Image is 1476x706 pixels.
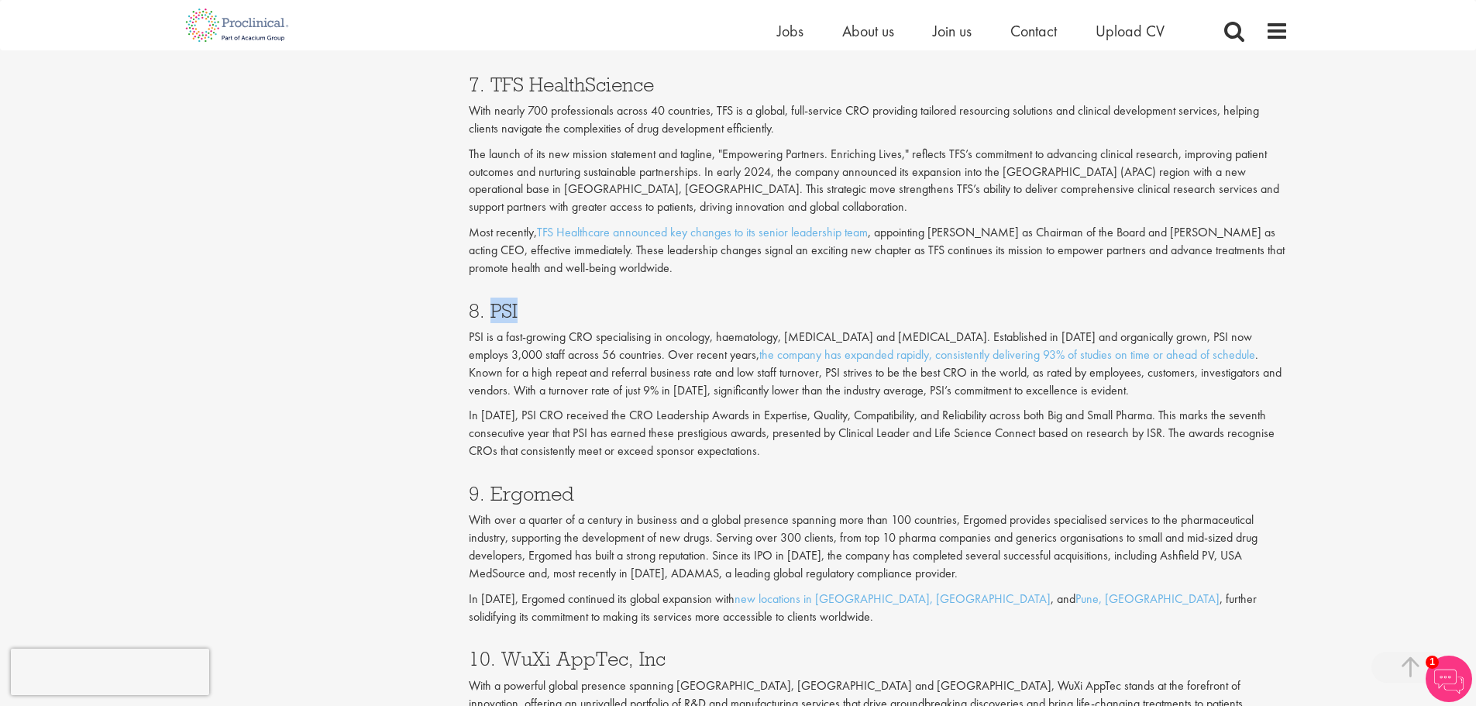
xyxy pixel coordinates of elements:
[777,21,803,41] a: Jobs
[537,224,868,240] a: TFS Healthcare announced key changes to its senior leadership team
[469,649,1288,669] h3: 10. WuXi AppTec, Inc
[469,74,1288,95] h3: 7. TFS HealthScience
[842,21,894,41] a: About us
[933,21,972,41] a: Join us
[1426,656,1439,669] span: 1
[469,224,1288,277] p: Most recently, , appointing [PERSON_NAME] as Chairman of the Board and [PERSON_NAME] as acting CE...
[1010,21,1057,41] a: Contact
[469,329,1288,399] p: PSI is a fast-growing CRO specialising in oncology, haematology, [MEDICAL_DATA] and [MEDICAL_DATA...
[1075,591,1220,607] a: Pune, [GEOGRAPHIC_DATA]
[469,484,1288,504] h3: 9. Ergomed
[469,511,1288,582] p: With over a quarter of a century in business and a global presence spanning more than 100 countri...
[469,407,1288,460] p: In [DATE], PSI CRO received the CRO Leadership Awards in Expertise, Quality, Compatibility, and R...
[469,102,1288,138] p: With nearly 700 professionals across 40 countries, TFS is a global, full-service CRO providing ta...
[469,301,1288,321] h3: 8. PSI
[1096,21,1165,41] a: Upload CV
[469,591,1288,626] p: In [DATE], Ergomed continued its global expansion with , and , further solidifying its commitment...
[469,146,1288,216] p: The launch of its new mission statement and tagline, "Empowering Partners. Enriching Lives," refl...
[1426,656,1472,702] img: Chatbot
[759,346,1255,363] a: the company has expanded rapidly, consistently delivering 93% of studies on time or ahead of sche...
[11,649,209,695] iframe: reCAPTCHA
[735,591,1051,607] a: new locations in [GEOGRAPHIC_DATA], [GEOGRAPHIC_DATA]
